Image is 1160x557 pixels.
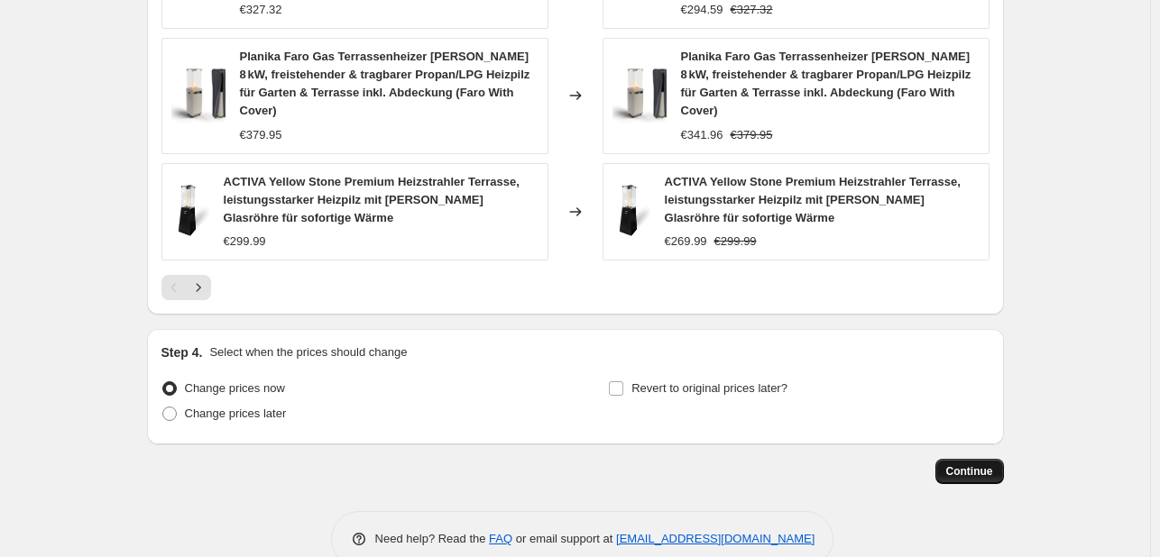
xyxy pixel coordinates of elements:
[631,381,787,395] span: Revert to original prices later?
[185,381,285,395] span: Change prices now
[665,175,961,224] span: ACTIVA Yellow Stone Premium Heizstrahler Terrasse, leistungsstarker Heizpilz mit [PERSON_NAME] Gl...
[489,532,512,545] a: FAQ
[209,343,407,361] p: Select when the prices should change
[224,233,266,251] div: €299.99
[186,275,211,300] button: Next
[612,68,667,123] img: 61wQcfTm4ZL._AC_SL1500_80x.jpg
[612,185,650,239] img: 51Lz0PvjkkL._AC_SL1500_80x.jpg
[375,532,490,545] span: Need help? Read the
[240,1,282,19] div: €327.32
[171,185,209,239] img: 51Lz0PvjkkL._AC_SL1500_80x.jpg
[681,126,723,144] div: €341.96
[224,175,520,224] span: ACTIVA Yellow Stone Premium Heizstrahler Terrasse, leistungsstarker Heizpilz mit [PERSON_NAME] Gl...
[616,532,815,545] a: [EMAIL_ADDRESS][DOMAIN_NAME]
[161,343,203,361] h2: Step 4.
[731,1,773,19] strike: €327.32
[665,233,707,251] div: €269.99
[185,406,287,420] span: Change prices later
[681,50,971,117] span: Planika Faro Gas Terrassenheizer [PERSON_NAME] 8 kW, freistehender & tragbarer Propan/LPG Heizpil...
[161,275,211,300] nav: Pagination
[512,532,616,545] span: or email support at
[946,464,993,479] span: Continue
[240,50,530,117] span: Planika Faro Gas Terrassenheizer [PERSON_NAME] 8 kW, freistehender & tragbarer Propan/LPG Heizpil...
[171,68,226,123] img: 61wQcfTm4ZL._AC_SL1500_80x.jpg
[935,459,1004,484] button: Continue
[240,126,282,144] div: €379.95
[731,126,773,144] strike: €379.95
[681,1,723,19] div: €294.59
[714,233,757,251] strike: €299.99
